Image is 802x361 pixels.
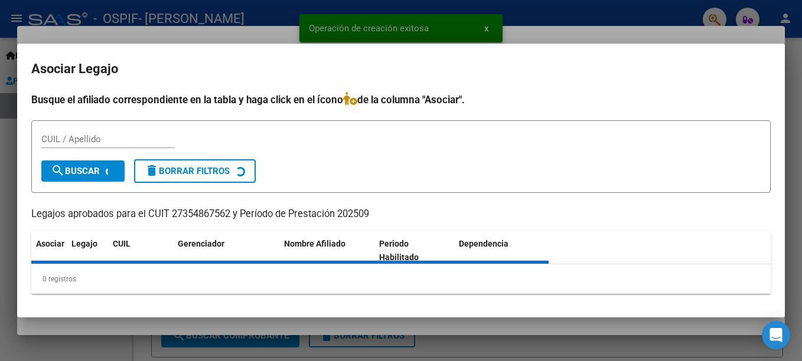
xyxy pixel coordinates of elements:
span: Gerenciador [178,239,224,248]
button: Borrar Filtros [134,159,256,183]
datatable-header-cell: Asociar [31,231,67,270]
div: Open Intercom Messenger [762,321,790,349]
h4: Busque el afiliado correspondiente en la tabla y haga click en el ícono de la columna "Asociar". [31,92,771,107]
button: Buscar [41,160,125,182]
span: Nombre Afiliado [284,239,345,248]
mat-icon: search [51,163,65,178]
div: 0 registros [31,264,771,294]
datatable-header-cell: Dependencia [454,231,549,270]
datatable-header-cell: Nombre Afiliado [279,231,374,270]
h2: Asociar Legajo [31,58,771,80]
span: CUIL [113,239,131,248]
span: Buscar [51,166,100,176]
datatable-header-cell: Legajo [67,231,108,270]
span: Legajo [71,239,97,248]
p: Legajos aprobados para el CUIT 27354867562 y Período de Prestación 202509 [31,207,771,222]
mat-icon: delete [145,163,159,178]
datatable-header-cell: Periodo Habilitado [374,231,454,270]
span: Asociar [36,239,64,248]
span: Borrar Filtros [145,166,230,176]
span: Periodo Habilitado [379,239,419,262]
datatable-header-cell: Gerenciador [173,231,279,270]
span: Dependencia [459,239,508,248]
datatable-header-cell: CUIL [108,231,173,270]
